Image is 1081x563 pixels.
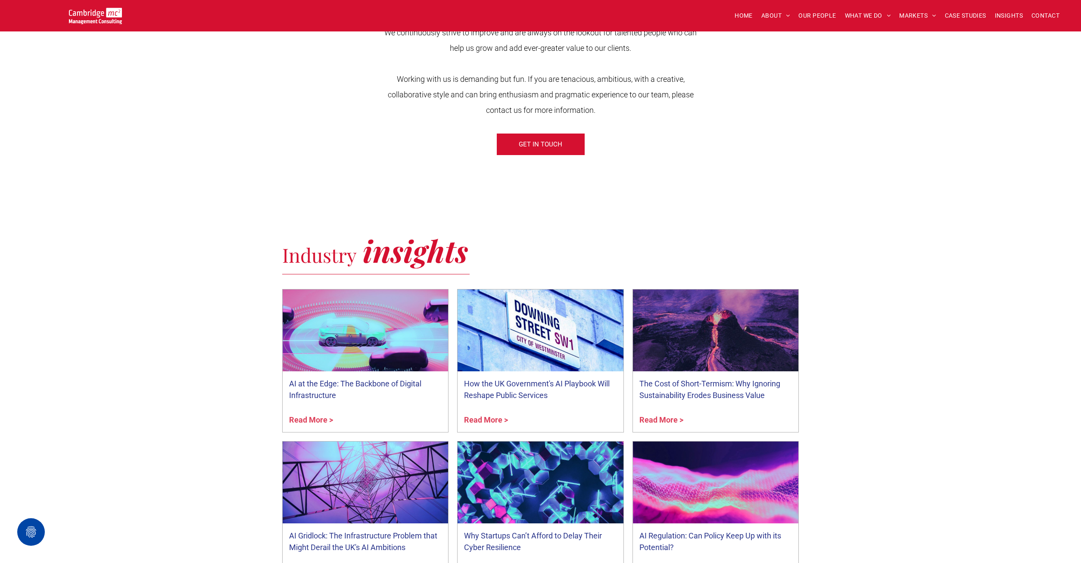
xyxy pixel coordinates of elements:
a: AI at the Edge: The Backbone of Digital Infrastructure [289,378,442,401]
a: HOME [730,9,757,22]
a: Why Startups Can’t Afford to Delay Their Cyber Resilience [464,530,617,553]
a: How the UK Government's AI Playbook Will Reshape Public Services [464,378,617,401]
a: GET IN TOUCH [496,133,585,156]
img: Go to Homepage [69,8,122,24]
a: MARKETS [895,9,940,22]
a: ABOUT [757,9,794,22]
a: CONTACT [1027,9,1064,22]
span: insights [363,230,468,271]
a: Neon wave [633,442,799,523]
a: Your Business Transformed | Cambridge Management Consulting [69,9,122,18]
a: INSIGHTS [991,9,1027,22]
a: Illustration of EV sensor fields [283,289,449,371]
a: Abstract neon hexagons [458,442,623,523]
a: Read More > [289,414,442,426]
a: Volcano lava lake [633,289,799,371]
span: Industry [282,242,357,268]
a: OUR PEOPLE [794,9,840,22]
a: WHAT WE DO [841,9,895,22]
span: GET IN TOUCH [519,134,562,155]
a: A close-up of the Downing St sign [458,289,623,371]
a: Read More > [464,414,617,426]
a: Close up of electricity pylon [283,442,449,523]
a: AI Gridlock: The Infrastructure Problem that Might Derail the UK's AI Ambitions [289,530,442,553]
a: AI Regulation: Can Policy Keep Up with its Potential? [639,530,792,553]
a: Read More > [639,414,792,426]
a: The Cost of Short-Termism: Why Ignoring Sustainability Erodes Business Value [639,378,792,401]
span: Working with us is demanding but fun. If you are tenacious, ambitious, with a creative, collabora... [388,75,694,115]
a: CASE STUDIES [941,9,991,22]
